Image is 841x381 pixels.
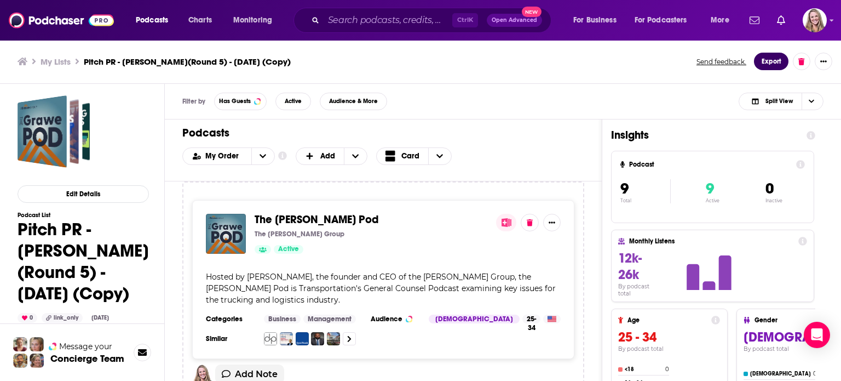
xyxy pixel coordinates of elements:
a: Active [274,245,303,254]
img: Jules Profile [30,337,44,351]
h3: Similar [206,334,255,343]
button: + Add [296,147,368,165]
button: open menu [183,152,251,160]
button: open menu [627,12,703,29]
p: Inactive [765,198,782,203]
span: New [522,7,542,17]
span: The [PERSON_NAME] Pod [255,213,379,226]
span: More [711,13,729,28]
span: Audience & More [329,98,378,104]
button: open menu [226,12,286,29]
button: Has Guests [214,93,267,110]
a: The [PERSON_NAME] Pod [255,214,379,226]
a: Business [264,315,301,323]
img: Sydney Profile [13,337,27,351]
span: Monitoring [233,13,272,28]
button: Open AdvancedNew [487,14,542,27]
h2: Choose List sort [182,147,275,165]
h4: By podcast total [618,345,720,352]
button: open menu [566,12,630,29]
span: Split View [765,98,793,104]
img: Dparture Unknown - Innovation Everywhere [264,332,277,345]
img: Jon Profile [13,354,27,368]
span: Active [278,244,299,255]
h1: Pitch PR - [PERSON_NAME](Round 5) - [DATE] (Copy) [18,219,149,304]
div: link_only [42,313,83,323]
span: 12k-26k [618,250,642,283]
button: Show More Button [543,214,561,231]
div: [DATE] [87,314,113,322]
span: Card [401,152,419,160]
div: Open Intercom Messenger [804,322,830,348]
h4: Monthly Listens [629,237,793,245]
a: Show notifications dropdown [745,11,764,30]
button: open menu [251,148,274,164]
button: Export [754,53,788,70]
span: Active [285,98,302,104]
button: open menu [703,12,743,29]
button: Send feedback. [693,57,750,66]
h4: <18 [625,366,663,373]
span: Has Guests [219,98,251,104]
span: Add [320,152,335,160]
button: Show profile menu [803,8,827,32]
img: User Profile [803,8,827,32]
h3: Audience [371,315,420,323]
h1: Podcasts [182,126,575,140]
img: Federal Sales and Government Contracting (Neil McDonnell) [280,332,293,345]
h1: Insights [611,128,798,142]
span: Ctrl K [452,13,478,27]
span: Hosted by [PERSON_NAME], the founder and CEO of the [PERSON_NAME] Group, the [PERSON_NAME] Pod is... [206,272,556,305]
img: Barbara Profile [30,354,44,368]
p: The [PERSON_NAME] Group [255,230,344,238]
img: Good Roads Podcast [296,332,309,345]
button: Audience & More [320,93,387,110]
h3: 25 - 34 [618,329,720,345]
h4: Podcast [629,161,792,168]
button: Choose View [739,93,823,110]
a: Charts [181,12,218,29]
span: Add Note [235,369,278,379]
span: For Business [573,13,617,28]
a: Show notifications dropdown [773,11,790,30]
a: Show additional information [278,151,287,161]
a: The Grawe Pod [206,214,246,254]
a: My Lists [41,56,71,67]
span: Charts [188,13,212,28]
span: 0 [765,179,774,198]
span: 9 [706,179,714,198]
button: Edit Details [18,185,149,203]
button: open menu [128,12,182,29]
button: Show More Button [815,53,832,70]
h3: Categories [206,315,255,323]
span: For Podcasters [635,13,687,28]
p: Active [706,198,719,203]
a: Podchaser - Follow, Share and Rate Podcasts [9,10,114,31]
h3: Filter by [182,98,205,105]
span: Message your [59,341,112,352]
img: KZN Department of Transport [311,332,324,345]
button: Active [275,93,311,110]
span: My Order [205,152,243,160]
span: Open Advanced [492,18,537,23]
span: Logged in as KirstinPitchPR [803,8,827,32]
div: 0 [18,313,37,323]
a: Management [303,315,356,323]
span: Podcasts [136,13,168,28]
h2: Choose View [376,147,476,165]
button: Choose View [376,147,452,165]
img: The Boyd Brothers Podcast [327,332,340,345]
span: 9 [620,179,629,198]
p: Total [620,198,670,203]
input: Search podcasts, credits, & more... [324,12,452,29]
a: Pitch PR - Spencer Barkoff(Round 5) - August 6, 2025 (Copy) [18,95,90,168]
h3: Podcast List [18,212,149,219]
